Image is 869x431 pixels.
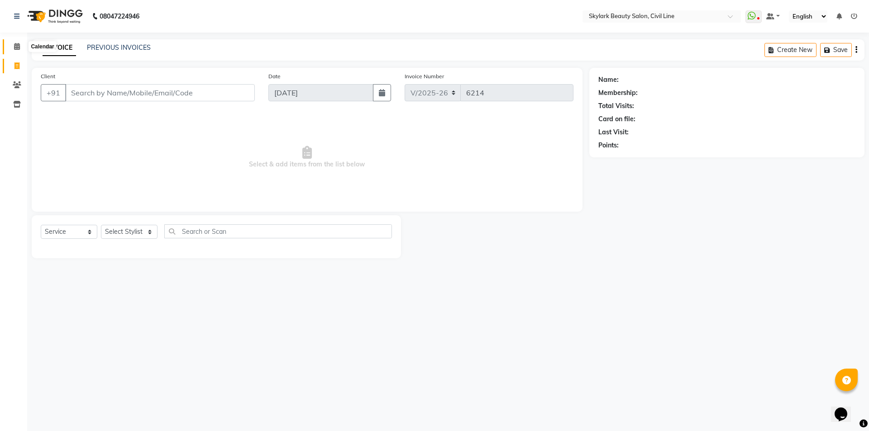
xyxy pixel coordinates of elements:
[268,72,281,81] label: Date
[100,4,139,29] b: 08047224946
[87,43,151,52] a: PREVIOUS INVOICES
[41,72,55,81] label: Client
[764,43,816,57] button: Create New
[65,84,255,101] input: Search by Name/Mobile/Email/Code
[23,4,85,29] img: logo
[598,75,619,85] div: Name:
[820,43,852,57] button: Save
[831,395,860,422] iframe: chat widget
[598,128,629,137] div: Last Visit:
[598,114,635,124] div: Card on file:
[598,101,634,111] div: Total Visits:
[598,141,619,150] div: Points:
[598,88,638,98] div: Membership:
[29,41,56,52] div: Calendar
[41,112,573,203] span: Select & add items from the list below
[405,72,444,81] label: Invoice Number
[164,224,392,238] input: Search or Scan
[41,84,66,101] button: +91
